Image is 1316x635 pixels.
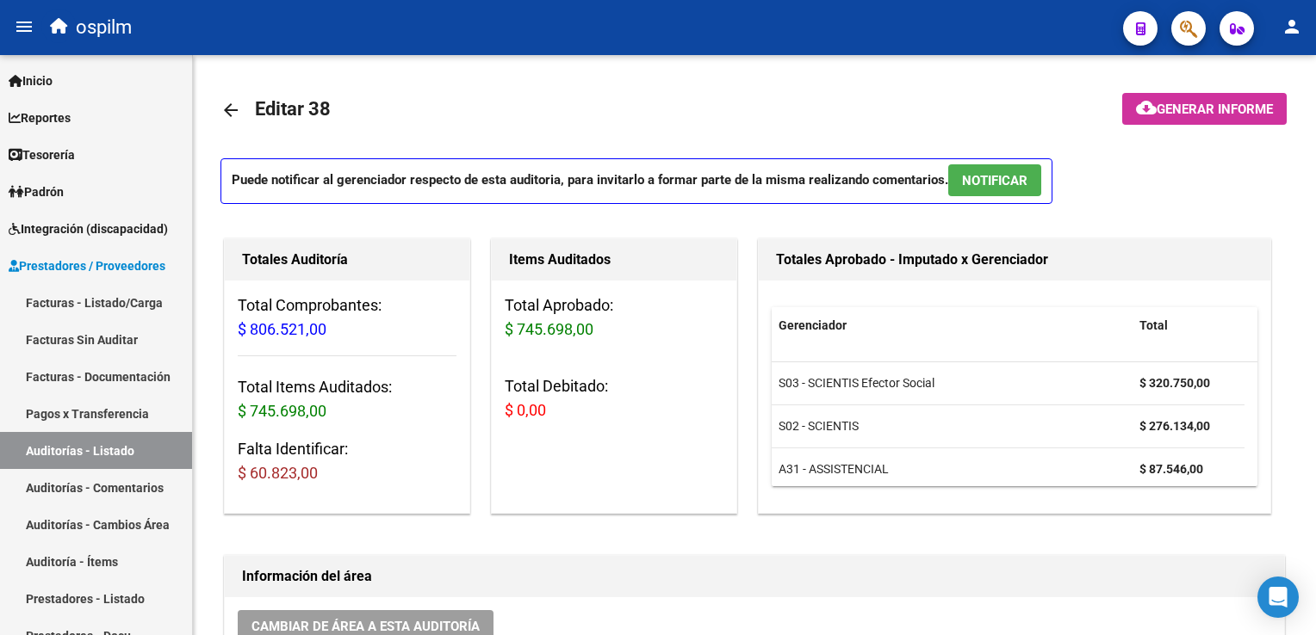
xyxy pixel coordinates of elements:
[1139,462,1203,476] strong: $ 87.546,00
[948,164,1041,196] button: NOTIFICAR
[505,401,546,419] span: $ 0,00
[779,376,934,390] span: S03 - SCIENTIS Efector Social
[1139,419,1210,433] strong: $ 276.134,00
[505,293,723,342] h3: Total Aprobado:
[772,307,1133,344] datatable-header-cell: Gerenciador
[776,246,1253,274] h1: Totales Aprobado - Imputado x Gerenciador
[779,318,847,332] span: Gerenciador
[505,374,723,422] h3: Total Debitado:
[238,437,456,485] h3: Falta Identificar:
[9,108,71,127] span: Reportes
[1136,97,1157,118] mat-icon: cloud_download
[1282,16,1302,37] mat-icon: person
[9,145,75,164] span: Tesorería
[242,563,1267,590] h1: Información del área
[1139,318,1168,332] span: Total
[779,419,859,433] span: S02 - SCIENTIS
[779,462,889,476] span: A31 - ASSISTENCIAL
[1133,307,1245,344] datatable-header-cell: Total
[1122,93,1287,125] button: Generar informe
[9,182,64,201] span: Padrón
[251,619,480,634] span: Cambiar de área a esta auditoría
[9,219,168,238] span: Integración (discapacidad)
[1139,376,1210,390] strong: $ 320.750,00
[509,246,719,274] h1: Items Auditados
[255,98,331,120] span: Editar 38
[238,402,326,420] span: $ 745.698,00
[14,16,34,37] mat-icon: menu
[220,158,1052,204] p: Puede notificar al gerenciador respecto de esta auditoria, para invitarlo a formar parte de la mi...
[1257,576,1299,618] div: Open Intercom Messenger
[238,464,318,482] span: $ 60.823,00
[238,320,326,338] span: $ 806.521,00
[220,100,241,120] mat-icon: arrow_back
[962,173,1027,188] span: NOTIFICAR
[1157,102,1273,117] span: Generar informe
[9,71,53,90] span: Inicio
[9,256,165,275] span: Prestadores / Proveedores
[238,293,456,342] h3: Total Comprobantes:
[238,375,456,423] h3: Total Items Auditados:
[76,9,132,46] span: ospilm
[242,246,452,274] h1: Totales Auditoría
[505,320,593,338] span: $ 745.698,00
